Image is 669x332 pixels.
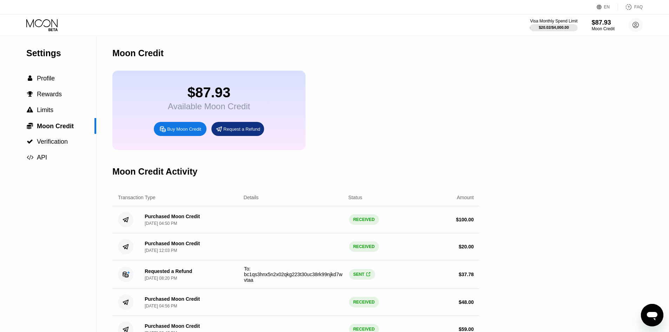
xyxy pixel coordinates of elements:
[118,195,156,200] div: Transaction Type
[459,326,474,332] div: $ 59.00
[26,154,33,161] div: 
[145,214,200,219] div: Purchased Moon Credit
[154,122,206,136] div: Buy Moon Credit
[634,5,643,9] div: FAQ
[530,19,577,24] div: Visa Monthly Spend Limit
[145,323,200,329] div: Purchased Moon Credit
[459,244,474,249] div: $ 20.00
[37,123,74,130] span: Moon Credit
[456,217,474,222] div: $ 100.00
[145,296,200,302] div: Purchased Moon Credit
[349,241,379,252] div: RECEIVED
[26,138,33,145] div: 
[349,269,375,280] div: SENT
[244,195,259,200] div: Details
[168,85,250,100] div: $87.93
[112,167,197,177] div: Moon Credit Activity
[27,91,33,97] span: 
[539,25,569,30] div: $20.02 / $4,000.00
[348,195,362,200] div: Status
[145,304,177,308] div: [DATE] 04:56 PM
[459,272,474,277] div: $ 37.78
[457,195,474,200] div: Amount
[145,276,177,281] div: [DATE] 08:20 PM
[592,19,615,26] div: $87.93
[26,122,33,129] div: 
[597,4,618,11] div: EN
[592,26,615,31] div: Moon Credit
[26,48,96,58] div: Settings
[27,154,33,161] span: 
[459,299,474,305] div: $ 48.00
[37,138,68,145] span: Verification
[145,221,177,226] div: [DATE] 04:50 PM
[366,272,370,277] span: 
[27,138,33,145] span: 
[618,4,643,11] div: FAQ
[244,266,342,283] span: To: bc1qs3hnx5n2x02qkg223t30uc38rk99njkd7wvtaa
[530,19,577,31] div: Visa Monthly Spend Limit$20.02/$4,000.00
[27,107,33,113] span: 
[167,126,201,132] div: Buy Moon Credit
[37,154,47,161] span: API
[37,75,55,82] span: Profile
[27,122,33,129] span: 
[604,5,610,9] div: EN
[112,48,164,58] div: Moon Credit
[145,248,177,253] div: [DATE] 12:03 PM
[592,19,615,31] div: $87.93Moon Credit
[366,272,371,277] div: 
[26,75,33,82] div: 
[641,304,663,326] iframe: Button to launch messaging window
[37,91,62,98] span: Rewards
[26,107,33,113] div: 
[349,214,379,225] div: RECEIVED
[37,106,53,113] span: Limits
[223,126,260,132] div: Request a Refund
[26,91,33,97] div: 
[145,268,192,274] div: Requested a Refund
[28,75,32,82] span: 
[211,122,264,136] div: Request a Refund
[349,297,379,307] div: RECEIVED
[145,241,200,246] div: Purchased Moon Credit
[168,102,250,111] div: Available Moon Credit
